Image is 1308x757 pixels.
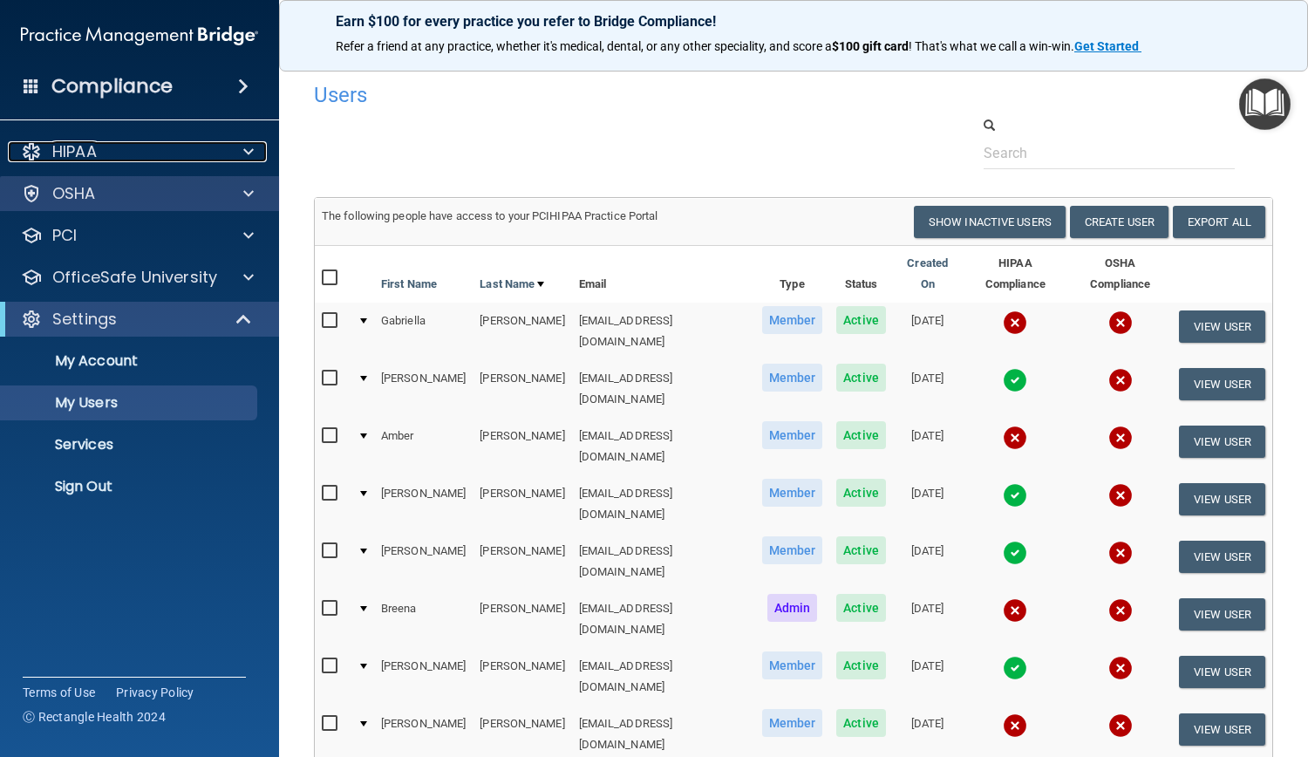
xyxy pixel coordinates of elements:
td: [DATE] [893,303,963,360]
button: Create User [1070,206,1168,238]
th: Type [755,246,830,303]
td: [PERSON_NAME] [374,360,473,418]
td: [PERSON_NAME] [374,648,473,706]
p: My Account [11,352,249,370]
img: tick.e7d51cea.svg [1003,656,1027,680]
span: Active [836,709,886,737]
img: cross.ca9f0e7f.svg [1108,598,1133,623]
span: Active [836,536,886,564]
th: OSHA Compliance [1068,246,1172,303]
span: Active [836,651,886,679]
p: OfficeSafe University [52,267,217,288]
td: [EMAIL_ADDRESS][DOMAIN_NAME] [572,418,755,475]
p: My Users [11,394,249,412]
td: [DATE] [893,590,963,648]
td: Gabriella [374,303,473,360]
a: Terms of Use [23,684,95,701]
span: Active [836,364,886,392]
a: HIPAA [21,141,254,162]
td: [PERSON_NAME] [473,648,571,706]
p: Sign Out [11,478,249,495]
img: cross.ca9f0e7f.svg [1003,310,1027,335]
span: Member [762,421,823,449]
th: HIPAA Compliance [963,246,1069,303]
img: PMB logo [21,18,258,53]
a: Last Name [480,274,544,295]
span: Member [762,536,823,564]
a: Privacy Policy [116,684,194,701]
img: cross.ca9f0e7f.svg [1003,713,1027,738]
button: Open Resource Center [1239,78,1291,130]
button: Show Inactive Users [914,206,1066,238]
img: tick.e7d51cea.svg [1003,483,1027,508]
a: Export All [1173,206,1265,238]
td: [EMAIL_ADDRESS][DOMAIN_NAME] [572,533,755,590]
p: PCI [52,225,77,246]
img: cross.ca9f0e7f.svg [1003,426,1027,450]
button: View User [1179,598,1265,631]
a: First Name [381,274,437,295]
td: [PERSON_NAME] [473,590,571,648]
span: Active [836,479,886,507]
p: Services [11,436,249,454]
td: [PERSON_NAME] [374,475,473,533]
td: [DATE] [893,533,963,590]
span: Member [762,709,823,737]
span: Member [762,364,823,392]
img: cross.ca9f0e7f.svg [1108,541,1133,565]
span: ! That's what we call a win-win. [909,39,1074,53]
td: [PERSON_NAME] [473,533,571,590]
a: PCI [21,225,254,246]
p: OSHA [52,183,96,204]
a: Get Started [1074,39,1141,53]
td: [EMAIL_ADDRESS][DOMAIN_NAME] [572,475,755,533]
td: [DATE] [893,648,963,706]
img: cross.ca9f0e7f.svg [1108,426,1133,450]
td: [EMAIL_ADDRESS][DOMAIN_NAME] [572,590,755,648]
span: Active [836,421,886,449]
td: [PERSON_NAME] [374,533,473,590]
strong: $100 gift card [832,39,909,53]
span: Ⓒ Rectangle Health 2024 [23,708,166,726]
button: View User [1179,310,1265,343]
button: View User [1179,368,1265,400]
span: Member [762,479,823,507]
td: [DATE] [893,418,963,475]
img: cross.ca9f0e7f.svg [1108,483,1133,508]
p: Settings [52,309,117,330]
h4: Users [314,84,862,106]
span: Member [762,306,823,334]
button: View User [1179,541,1265,573]
img: cross.ca9f0e7f.svg [1108,656,1133,680]
button: View User [1179,483,1265,515]
td: [PERSON_NAME] [473,475,571,533]
span: Active [836,594,886,622]
h4: Compliance [51,74,173,99]
button: View User [1179,713,1265,746]
img: cross.ca9f0e7f.svg [1108,368,1133,392]
td: [DATE] [893,360,963,418]
span: Admin [767,594,818,622]
td: [DATE] [893,475,963,533]
td: [EMAIL_ADDRESS][DOMAIN_NAME] [572,648,755,706]
td: [PERSON_NAME] [473,360,571,418]
p: Earn $100 for every practice you refer to Bridge Compliance! [336,13,1251,30]
p: HIPAA [52,141,97,162]
span: The following people have access to your PCIHIPAA Practice Portal [322,209,658,222]
button: View User [1179,426,1265,458]
span: Active [836,306,886,334]
a: Created On [900,253,956,295]
img: cross.ca9f0e7f.svg [1108,310,1133,335]
img: tick.e7d51cea.svg [1003,541,1027,565]
td: [PERSON_NAME] [473,418,571,475]
a: OSHA [21,183,254,204]
img: tick.e7d51cea.svg [1003,368,1027,392]
input: Search [984,137,1235,169]
th: Status [829,246,893,303]
span: Refer a friend at any practice, whether it's medical, dental, or any other speciality, and score a [336,39,832,53]
td: Amber [374,418,473,475]
strong: Get Started [1074,39,1139,53]
img: cross.ca9f0e7f.svg [1003,598,1027,623]
th: Email [572,246,755,303]
img: cross.ca9f0e7f.svg [1108,713,1133,738]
